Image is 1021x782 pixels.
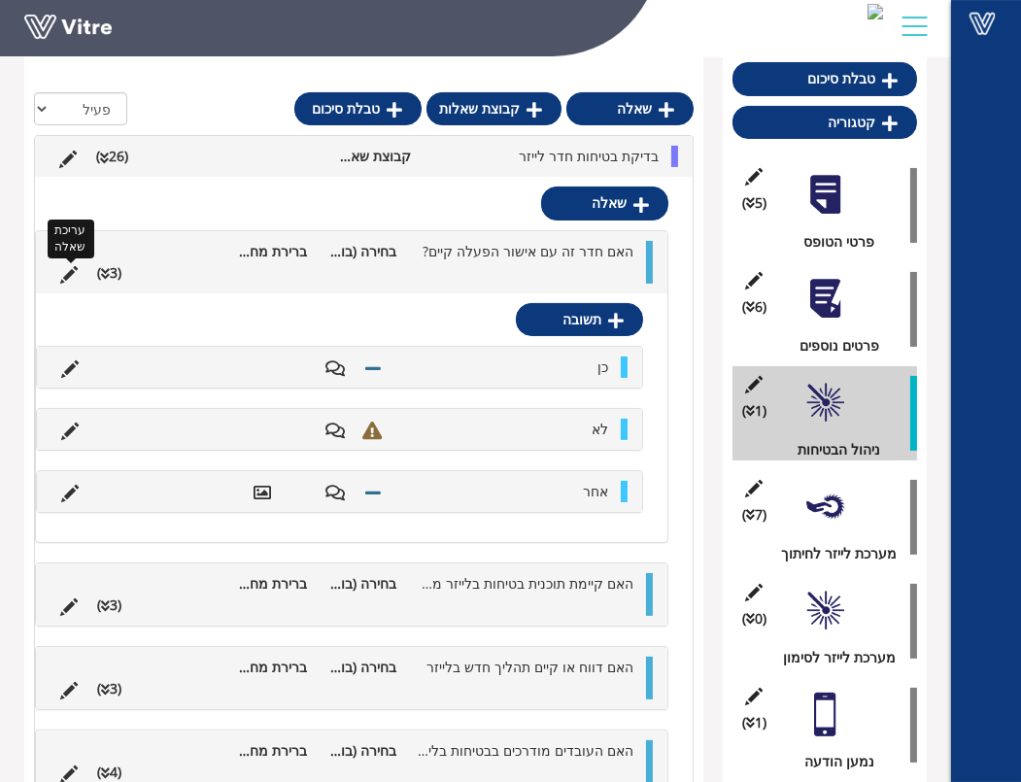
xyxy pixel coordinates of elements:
[747,543,917,564] div: מערכת לייזר לחיתוך
[583,482,608,500] span: אחר
[318,740,407,762] li: בחירה (בודדת) מתוך רשימה
[48,220,94,258] div: עריכת שאלה
[294,92,422,125] a: טבלת סיכום
[228,740,318,762] li: ברירת מחדל
[228,241,318,262] li: ברירת מחדל
[407,741,633,760] span: האם העובדים מודרכים בבטיחות בלייזר?
[747,231,917,253] div: פרטי הטופס
[87,262,131,284] li: (3 )
[426,658,633,676] span: האם דווח או קיים תהליך חדש בלייזר
[566,92,694,125] a: שאלה
[742,400,766,422] span: (1 )
[87,678,131,699] li: (3 )
[742,504,766,526] span: (7 )
[868,4,883,19] img: 156027f9-f238-4743-bcdd-1403a55ccf88.jpg
[423,242,633,260] span: האם חדר זה עם אישור הפעלה קיים?
[747,751,917,772] div: נמען הודעה
[328,146,422,167] li: קבוצת שאלות
[742,608,766,629] span: (0 )
[732,106,917,139] a: קטגוריה
[228,573,318,595] li: ברירת מחדל
[87,595,131,616] li: (3 )
[228,657,318,678] li: ברירת מחדל
[318,657,407,678] li: בחירה (בודדת) מתוך רשימה
[519,147,659,165] span: בדיקת בטיחות חדר לייזר
[742,712,766,733] span: (1 )
[597,357,608,376] span: כן
[379,574,633,593] span: האם קיימת תוכנית בטיחות בלייזר מעודכנת??
[747,439,917,460] div: ניהול הבטיחות
[516,303,643,336] a: תשובה
[426,92,562,125] a: קבוצת שאלות
[592,420,608,438] span: לא
[742,192,766,214] span: (5 )
[86,146,138,167] li: (26 )
[541,187,668,220] a: שאלה
[318,241,407,262] li: בחירה (בודדת) מתוך רשימה
[747,335,917,357] div: פרטים נוספים
[318,573,407,595] li: בחירה (בודדת) מתוך רשימה
[742,296,766,318] span: (6 )
[747,647,917,668] div: מערכת לייזר לסימון
[732,62,917,95] a: טבלת סיכום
